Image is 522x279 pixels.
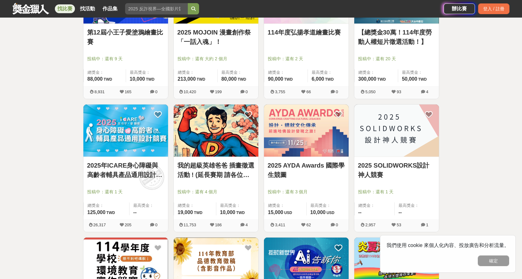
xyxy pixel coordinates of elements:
a: 2025 MOJOIN 漫畫創作祭「一話入魂」！ [177,28,255,46]
span: 3,755 [275,89,285,94]
span: -- [358,210,362,215]
span: 300,000 [358,76,377,82]
a: 114年度弘揚孝道繪畫比賽 [268,28,345,37]
span: 15,000 [268,210,283,215]
span: 205 [125,223,132,227]
span: 66 [306,89,311,94]
span: 4 [245,223,248,227]
span: 0 [155,89,157,94]
span: 6,000 [312,76,324,82]
span: 3,411 [275,223,285,227]
span: 11,753 [184,223,196,227]
span: 186 [215,223,222,227]
span: 總獎金： [358,69,394,76]
span: -- [133,210,137,215]
a: 我的超級英雄爸爸 插畫徵選活動 ! (延長賽期 請各位踴躍參與) [177,161,255,180]
a: 2025 SOLIDWORKS設計神人競賽 [358,161,435,180]
span: TWD [236,211,245,215]
span: 最高獎金： [133,202,164,209]
a: 作品集 [100,4,120,13]
span: TWD [103,77,112,82]
span: TWD [197,77,205,82]
span: 總獎金： [87,69,122,76]
span: 10,000 [130,76,145,82]
span: 最高獎金： [398,202,435,209]
span: 最高獎金： [220,202,255,209]
span: 投稿中：還有 1 天 [358,189,435,195]
span: 8,931 [94,89,105,94]
button: 確定 [478,255,509,266]
span: 165 [125,89,132,94]
span: TWD [418,77,427,82]
span: 80,000 [221,76,237,82]
span: 最高獎金： [402,69,435,76]
span: TWD [284,77,293,82]
span: 投稿中：還有 2 天 [268,56,345,62]
span: 4 [426,89,428,94]
img: Cover Image [264,105,349,157]
span: TWD [106,211,115,215]
span: 10,000 [220,210,235,215]
span: 投稿中：還有 1 天 [87,189,164,195]
span: 總獎金： [87,202,126,209]
a: 第12屆小王子愛塗鴉繪畫比賽 [87,28,164,46]
span: 93 [397,89,401,94]
span: 最高獎金： [221,69,255,76]
a: 2025年ICARE身心障礙與高齡者輔具產品通用設計競賽 [87,161,164,180]
div: 登入 / 註冊 [478,3,509,14]
span: 0 [245,89,248,94]
span: TWD [325,77,334,82]
span: 總獎金： [358,202,391,209]
span: -- [398,210,402,215]
a: 2025 AYDA Awards 國際學生競圖 [268,161,345,180]
span: 總獎金： [268,69,304,76]
span: 19,000 [178,210,193,215]
a: 找比賽 [55,4,75,13]
span: 投稿中：還有 大約 2 個月 [177,56,255,62]
span: 213,000 [178,76,196,82]
span: 53 [397,223,401,227]
span: 26,317 [93,223,106,227]
span: 50,000 [402,76,417,82]
span: 最高獎金： [310,202,345,209]
a: 找活動 [77,4,98,13]
span: 總獎金： [178,69,214,76]
span: 90,000 [268,76,283,82]
span: 125,000 [87,210,106,215]
img: Cover Image [83,105,168,157]
span: 0 [336,223,338,227]
span: TWD [194,211,202,215]
span: 2,957 [365,223,376,227]
span: 199 [215,89,222,94]
span: USD [284,211,292,215]
span: 1 [426,223,428,227]
span: 88,000 [87,76,103,82]
span: 總獎金： [178,202,212,209]
span: 5,050 [365,89,376,94]
span: 總獎金： [268,202,303,209]
span: 投稿中：還有 3 個月 [268,189,345,195]
span: TWD [146,77,154,82]
span: 10,000 [310,210,326,215]
span: 最高獎金： [312,69,345,76]
span: USD [326,211,334,215]
span: 最高獎金： [130,69,164,76]
span: TWD [377,77,386,82]
img: Cover Image [174,105,258,157]
span: 我們使用 cookie 來個人化內容、投放廣告和分析流量。 [387,243,509,248]
img: Cover Image [354,105,439,157]
input: 2025 反詐視界—全國影片競賽 [125,3,188,14]
a: 【總獎金30萬！114年度勞動人權短片徵選活動！】 [358,28,435,46]
span: 投稿中：還有 9 天 [87,56,164,62]
span: 0 [155,223,157,227]
span: 投稿中：還有 20 天 [358,56,435,62]
span: 62 [306,223,311,227]
span: TWD [238,77,246,82]
a: 辦比賽 [444,3,475,14]
span: 0 [336,89,338,94]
